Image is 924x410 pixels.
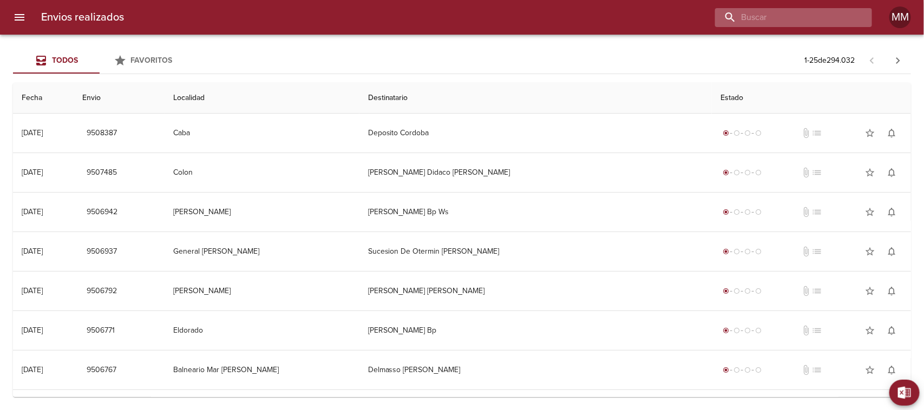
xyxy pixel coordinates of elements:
[801,207,811,217] span: No tiene documentos adjuntos
[22,365,43,374] div: [DATE]
[82,360,121,380] button: 9506767
[886,246,897,257] span: notifications_none
[889,6,911,28] div: Abrir información de usuario
[886,128,897,138] span: notifications_none
[864,207,875,217] span: star_border
[82,123,121,143] button: 9508387
[859,162,881,183] button: Agregar a favoritos
[859,122,881,144] button: Agregar a favoritos
[889,380,920,406] button: Exportar Excel
[859,320,881,341] button: Agregar a favoritos
[733,327,740,334] span: radio_button_unchecked
[87,245,117,259] span: 9506937
[359,311,712,350] td: [PERSON_NAME] Bp
[864,246,875,257] span: star_border
[720,246,764,257] div: Generado
[755,327,762,334] span: radio_button_unchecked
[359,272,712,310] td: [PERSON_NAME] [PERSON_NAME]
[889,6,911,28] div: MM
[859,359,881,381] button: Agregar a favoritos
[811,207,822,217] span: No tiene pedido asociado
[723,327,729,334] span: radio_button_checked
[801,325,811,336] span: No tiene documentos adjuntos
[733,248,740,255] span: radio_button_unchecked
[859,241,881,262] button: Agregar a favoritos
[881,280,902,302] button: Activar notificaciones
[733,288,740,294] span: radio_button_unchecked
[720,207,764,217] div: Generado
[41,9,124,26] h6: Envios realizados
[811,286,822,296] span: No tiene pedido asociado
[755,130,762,136] span: radio_button_unchecked
[881,162,902,183] button: Activar notificaciones
[885,48,911,74] span: Pagina siguiente
[82,242,121,262] button: 9506937
[22,326,43,335] div: [DATE]
[811,128,822,138] span: No tiene pedido asociado
[13,48,186,74] div: Tabs Envios
[359,153,712,192] td: [PERSON_NAME] Didaco [PERSON_NAME]
[801,128,811,138] span: No tiene documentos adjuntos
[811,365,822,375] span: No tiene pedido asociado
[733,169,740,176] span: radio_button_unchecked
[811,246,822,257] span: No tiene pedido asociado
[359,351,712,389] td: Delmasso [PERSON_NAME]
[720,365,764,375] div: Generado
[723,169,729,176] span: radio_button_checked
[864,325,875,336] span: star_border
[22,168,43,177] div: [DATE]
[881,359,902,381] button: Activar notificaciones
[755,367,762,373] span: radio_button_unchecked
[22,286,43,295] div: [DATE]
[13,83,74,114] th: Fecha
[165,193,359,232] td: [PERSON_NAME]
[886,365,897,375] span: notifications_none
[723,209,729,215] span: radio_button_checked
[801,365,811,375] span: No tiene documentos adjuntos
[733,209,740,215] span: radio_button_unchecked
[87,285,117,298] span: 9506792
[881,122,902,144] button: Activar notificaciones
[886,325,897,336] span: notifications_none
[859,201,881,223] button: Agregar a favoritos
[22,207,43,216] div: [DATE]
[87,127,117,140] span: 9508387
[744,209,751,215] span: radio_button_unchecked
[165,272,359,310] td: [PERSON_NAME]
[87,324,115,338] span: 9506771
[74,83,165,114] th: Envio
[720,325,764,336] div: Generado
[82,163,121,183] button: 9507485
[715,8,854,27] input: buscar
[733,367,740,373] span: radio_button_unchecked
[881,320,902,341] button: Activar notificaciones
[359,193,712,232] td: [PERSON_NAME] Bp Ws
[755,248,762,255] span: radio_button_unchecked
[801,167,811,178] span: No tiene documentos adjuntos
[886,286,897,296] span: notifications_none
[165,351,359,389] td: Balneario Mar [PERSON_NAME]
[359,114,712,153] td: Deposito Cordoba
[801,246,811,257] span: No tiene documentos adjuntos
[87,206,117,219] span: 9506942
[22,247,43,256] div: [DATE]
[723,130,729,136] span: radio_button_checked
[359,83,712,114] th: Destinatario
[744,367,751,373] span: radio_button_unchecked
[811,325,822,336] span: No tiene pedido asociado
[165,153,359,192] td: Colon
[864,365,875,375] span: star_border
[733,130,740,136] span: radio_button_unchecked
[22,128,43,137] div: [DATE]
[744,169,751,176] span: radio_button_unchecked
[886,207,897,217] span: notifications_none
[886,167,897,178] span: notifications_none
[723,248,729,255] span: radio_button_checked
[801,286,811,296] span: No tiene documentos adjuntos
[881,241,902,262] button: Activar notificaciones
[52,56,78,65] span: Todos
[165,114,359,153] td: Caba
[359,232,712,271] td: Sucesion De Otermin [PERSON_NAME]
[82,281,121,301] button: 9506792
[744,288,751,294] span: radio_button_unchecked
